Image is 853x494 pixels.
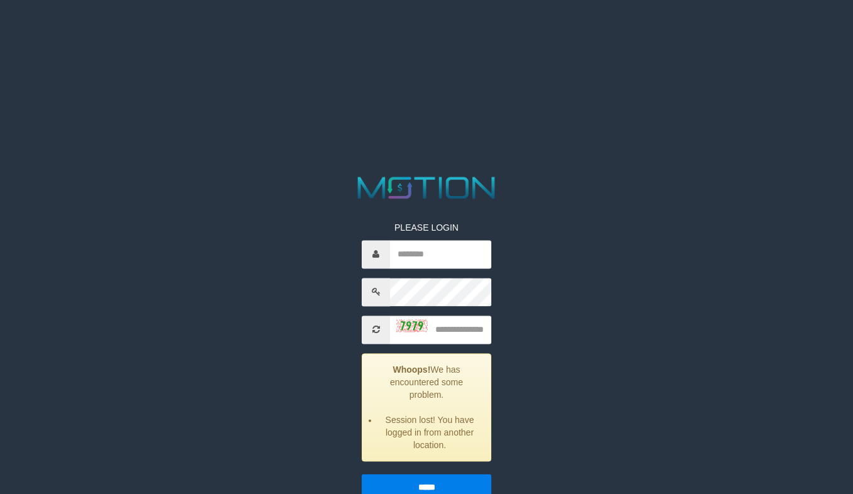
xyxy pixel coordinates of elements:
li: Session lost! You have logged in from another location. [378,414,481,451]
p: PLEASE LOGIN [362,221,491,234]
img: MOTION_logo.png [352,173,501,202]
img: captcha [396,319,428,332]
strong: Whoops! [393,365,430,375]
div: We has encountered some problem. [362,353,491,461]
